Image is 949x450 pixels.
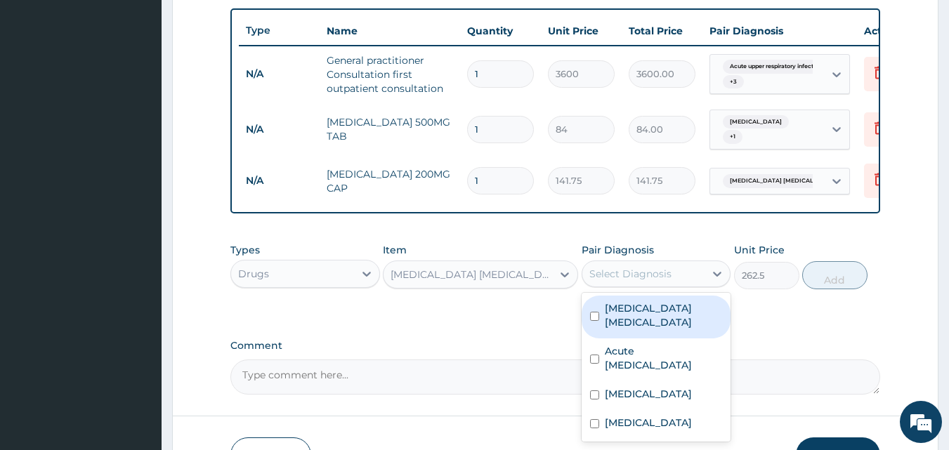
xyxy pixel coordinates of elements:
[26,70,57,105] img: d_794563401_company_1708531726252_794563401
[320,46,460,102] td: General practitioner Consultation first outpatient consultation
[734,243,785,257] label: Unit Price
[460,17,541,45] th: Quantity
[723,75,744,89] span: + 3
[73,79,236,97] div: Chat with us now
[622,17,702,45] th: Total Price
[802,261,868,289] button: Add
[723,60,825,74] span: Acute upper respiratory infect...
[238,267,269,281] div: Drugs
[320,17,460,45] th: Name
[239,117,320,143] td: N/A
[230,340,881,352] label: Comment
[7,300,268,350] textarea: Type your message and hit 'Enter'
[605,301,723,329] label: [MEDICAL_DATA] [MEDICAL_DATA]
[230,244,260,256] label: Types
[723,130,742,144] span: + 1
[857,17,927,45] th: Actions
[582,243,654,257] label: Pair Diagnosis
[320,108,460,150] td: [MEDICAL_DATA] 500MG TAB
[605,387,692,401] label: [MEDICAL_DATA]
[230,7,264,41] div: Minimize live chat window
[239,168,320,194] td: N/A
[391,267,554,282] div: [MEDICAL_DATA] [MEDICAL_DATA] 80/480MG TAB X6
[605,344,723,372] label: Acute [MEDICAL_DATA]
[541,17,622,45] th: Unit Price
[605,416,692,430] label: [MEDICAL_DATA]
[239,18,320,44] th: Type
[320,160,460,202] td: [MEDICAL_DATA] 200MG CAP
[723,174,842,188] span: [MEDICAL_DATA] [MEDICAL_DATA]
[702,17,857,45] th: Pair Diagnosis
[723,115,789,129] span: [MEDICAL_DATA]
[383,243,407,257] label: Item
[239,61,320,87] td: N/A
[81,135,194,277] span: We're online!
[589,267,672,281] div: Select Diagnosis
